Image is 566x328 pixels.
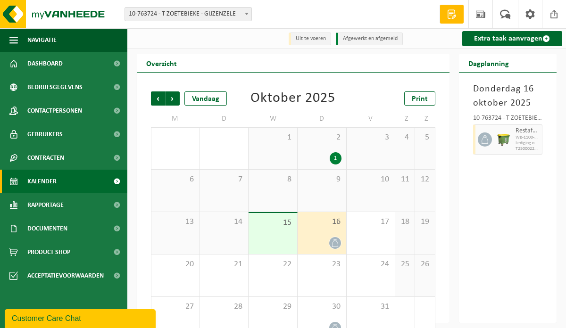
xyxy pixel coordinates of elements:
span: 5 [420,132,430,143]
span: 15 [253,218,292,228]
td: W [249,110,298,127]
span: Bedrijfsgegevens [27,75,83,99]
span: 10-763724 - T ZOETEBIEKE - GIJZENZELE [125,8,251,21]
span: 10 [351,174,391,185]
a: Print [404,91,435,106]
span: 26 [420,259,430,270]
h3: Donderdag 16 oktober 2025 [473,82,543,110]
span: 29 [253,302,292,312]
span: 18 [400,217,410,227]
img: WB-1100-HPE-GN-50 [497,132,511,147]
span: Navigatie [27,28,57,52]
td: Z [395,110,415,127]
span: Acceptatievoorwaarden [27,264,104,287]
span: T250002229309 [516,146,540,152]
td: Z [415,110,435,127]
span: Contactpersonen [27,99,82,123]
span: 28 [205,302,244,312]
div: Oktober 2025 [250,91,335,106]
span: 8 [253,174,292,185]
span: 22 [253,259,292,270]
span: 11 [400,174,410,185]
iframe: chat widget [5,307,158,328]
span: 27 [156,302,195,312]
span: 23 [302,259,341,270]
span: 1 [253,132,292,143]
span: 3 [351,132,391,143]
span: 30 [302,302,341,312]
span: Print [412,95,428,103]
span: 12 [420,174,430,185]
span: 16 [302,217,341,227]
h2: Overzicht [137,54,186,72]
td: V [347,110,396,127]
span: 10-763724 - T ZOETEBIEKE - GIJZENZELE [125,7,252,21]
span: 21 [205,259,244,270]
td: D [200,110,249,127]
td: M [151,110,200,127]
td: D [298,110,347,127]
div: 10-763724 - T ZOETEBIEKE - GIJZENZELE [473,115,543,124]
span: 24 [351,259,391,270]
div: Vandaag [184,91,227,106]
span: 4 [400,132,410,143]
span: 7 [205,174,244,185]
span: Rapportage [27,193,64,217]
span: Vorige [151,91,165,106]
span: 19 [420,217,430,227]
span: Restafval [516,127,540,135]
span: WB-1100-HP restafval [516,135,540,140]
span: Contracten [27,146,64,170]
span: Gebruikers [27,123,63,146]
li: Uit te voeren [289,33,331,45]
span: 6 [156,174,195,185]
span: Kalender [27,170,57,193]
li: Afgewerkt en afgemeld [336,33,403,45]
span: Dashboard [27,52,63,75]
span: 13 [156,217,195,227]
span: 25 [400,259,410,270]
h2: Dagplanning [459,54,518,72]
span: Volgende [166,91,180,106]
span: 9 [302,174,341,185]
span: 20 [156,259,195,270]
span: Lediging op vaste frequentie [516,140,540,146]
span: Product Shop [27,240,70,264]
span: 17 [351,217,391,227]
div: 1 [330,152,341,164]
span: Documenten [27,217,67,240]
span: 31 [351,302,391,312]
span: 2 [302,132,341,143]
a: Extra taak aanvragen [462,31,563,46]
span: 14 [205,217,244,227]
